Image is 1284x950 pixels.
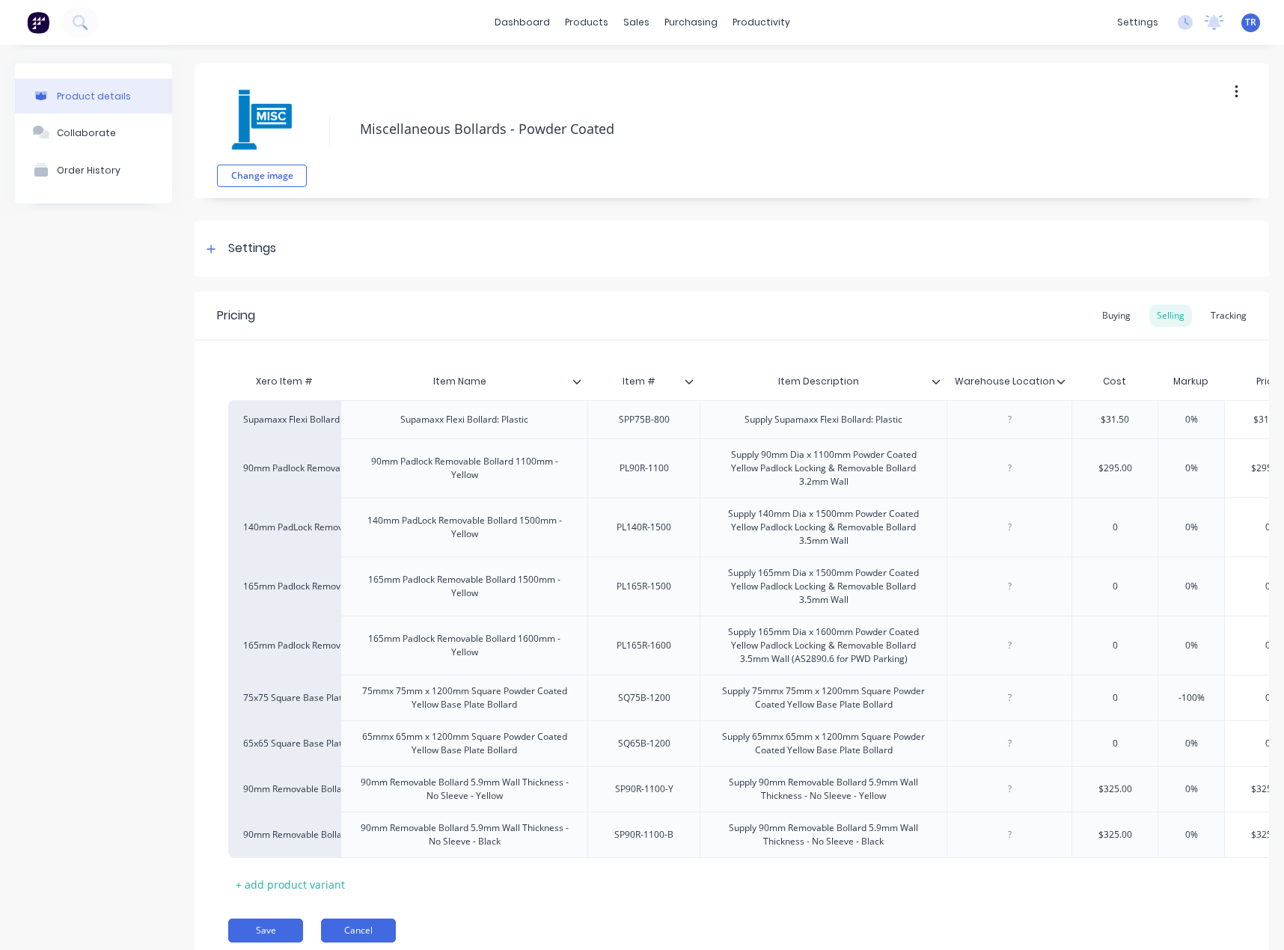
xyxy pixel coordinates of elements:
[243,782,325,796] div: 90mm Removable Bollard 5.9mm Wall Thickness Yellow
[321,919,396,943] button: Cancel
[1072,816,1158,854] div: $325.00
[947,363,1063,400] div: Warehouse Location
[243,639,325,652] div: 165mm Padlock Removable Bollard 1600mm - Yellow
[388,410,540,429] div: Supamaxx Flexi Bollard: Plastic
[603,779,685,799] div: SP90R-1100-Y
[706,622,941,669] div: Supply 165mm Dia x 1600mm Powder Coated Yellow Padlock Locking & Removable Bollard 3.5mm Wall (AS...
[1154,816,1229,854] div: 0%
[1245,16,1256,29] span: TR
[243,828,325,842] div: 90mm Removable Bollard 5.9mm Wall Thickness Black
[706,445,941,491] div: Supply 90mm Dia x 1100mm Powder Coated Yellow Padlock Locking & Removable Bollard 3.2mm Wall
[347,727,581,760] div: 65mmx 65mm x 1200mm Square Powder Coated Yellow Base Plate Bollard
[1154,770,1229,808] div: 0%
[1071,367,1158,396] div: Cost
[243,413,325,426] div: Supamaxx Flexi Bollard: Plastic
[1154,725,1229,762] div: 0%
[1154,627,1229,664] div: 0%
[1072,627,1158,664] div: 0
[57,127,116,138] div: Collaborate
[706,504,941,551] div: Supply 140mm Dia x 1500mm Powder Coated Yellow Padlock Locking & Removable Bollard 3.5mm Wall
[587,367,700,396] div: Item #
[27,11,49,34] img: Factory
[1072,725,1158,762] div: 0
[1154,679,1229,717] div: -100%
[15,79,172,114] button: Product details
[1154,568,1229,605] div: 0%
[243,691,325,705] div: 75x75 Square Base Plate Bollard
[605,518,683,537] div: PL140R-1500
[602,825,685,845] div: SP90R-1100-B
[700,367,947,396] div: Item Description
[605,636,683,655] div: PL165R-1600
[616,11,657,34] div: sales
[1154,401,1229,438] div: 0%
[15,151,172,189] button: Order History
[1154,450,1229,487] div: 0%
[57,165,120,176] div: Order History
[587,363,691,400] div: Item #
[1158,367,1224,396] div: Markup
[606,734,682,753] div: SQ65B-1200
[228,239,276,258] div: Settings
[606,688,682,708] div: SQ75B-1200
[217,75,307,187] div: fileChange image
[607,410,682,429] div: SPP75B-800
[725,11,798,34] div: productivity
[340,363,578,400] div: Item Name
[706,681,941,714] div: Supply 75mmx 75mm x 1200mm Square Powder Coated Yellow Base Plate Bollard
[733,410,914,429] div: Supply Supamaxx Flexi Bollard: Plastic
[607,459,682,478] div: PL90R-1100
[1110,11,1166,34] div: settings
[1203,304,1254,327] div: Tracking
[1072,450,1158,487] div: $295.00
[347,511,581,544] div: 140mm PadLock Removable Bollard 1500mm - Yellow
[243,580,325,593] div: 165mm Padlock Removable Bollard 1500mm - Yellow
[1154,509,1229,546] div: 0%
[217,165,307,187] button: Change image
[706,773,941,806] div: Supply 90mm Removable Bollard 5.9mm Wall Thickness - No Sleeve - Yellow
[347,452,581,485] div: 90mm Padlock Removable Bollard 1100mm - Yellow
[228,919,303,943] button: Save
[605,577,683,596] div: PL165R-1500
[1072,509,1158,546] div: 0
[1095,304,1138,327] div: Buying
[700,363,938,400] div: Item Description
[706,563,941,610] div: Supply 165mm Dia x 1500mm Powder Coated Yellow Padlock Locking & Removable Bollard 3.5mm Wall
[557,11,616,34] div: products
[1149,304,1192,327] div: Selling
[657,11,725,34] div: purchasing
[224,82,299,157] img: file
[228,367,340,396] div: Xero Item #
[347,570,581,603] div: 165mm Padlock Removable Bollard 1500mm - Yellow
[347,681,581,714] div: 75mmx 75mm x 1200mm Square Powder Coated Yellow Base Plate Bollard
[1072,770,1158,808] div: $325.00
[243,737,325,750] div: 65x65 Square Base Plate Bollard
[217,307,255,325] div: Pricing
[706,818,941,851] div: Supply 90mm Removable Bollard 5.9mm Wall Thickness - No Sleeve - Black
[1072,679,1158,717] div: 0
[1072,401,1158,438] div: $31.50
[15,114,172,151] button: Collaborate
[243,462,325,475] div: 90mm Padlock Removable Bollard 1100mm - Yellow
[347,818,581,851] div: 90mm Removable Bollard 5.9mm Wall Thickness - No Sleeve - Black
[706,727,941,760] div: Supply 65mmx 65mm x 1200mm Square Powder Coated Yellow Base Plate Bollard
[1072,568,1158,605] div: 0
[243,521,325,534] div: 140mm PadLock Removable Bollard 1500mm - Yellow
[347,773,581,806] div: 90mm Removable Bollard 5.9mm Wall Thickness - No Sleeve - Yellow
[57,91,131,102] div: Product details
[228,873,352,896] div: + add product variant
[487,11,557,34] a: dashboard
[347,629,581,662] div: 165mm Padlock Removable Bollard 1600mm - Yellow
[947,367,1071,396] div: Warehouse Location
[340,367,587,396] div: Item Name
[352,111,1176,147] textarea: Miscellaneous Bollards - Powder Coated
